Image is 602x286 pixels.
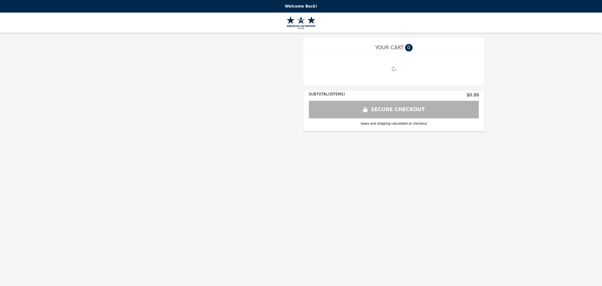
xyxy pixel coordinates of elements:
[309,92,328,96] span: SUBTOTAL
[287,16,316,29] img: Brand Logo
[328,92,345,96] span: ( 0 ITEMS)
[4,4,598,9] p: Welcome Back!
[405,44,413,51] span: 0
[309,121,479,126] div: taxes and shipping calculated at checkout
[467,92,479,98] span: $0.00
[375,44,404,51] span: YOUR CART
